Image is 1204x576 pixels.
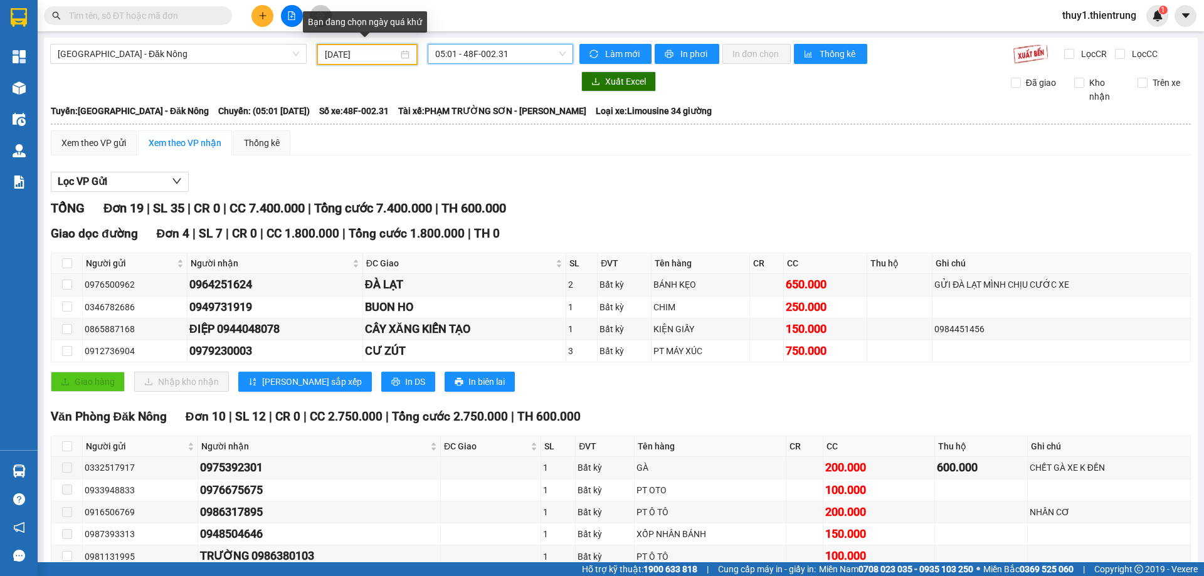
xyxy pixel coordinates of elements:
span: plus [258,11,267,20]
span: [PERSON_NAME] sắp xếp [262,375,362,389]
div: NHÂN CƠ [1030,505,1188,519]
span: | [1083,562,1085,576]
span: Người gửi [86,256,174,270]
b: Tuyến: [GEOGRAPHIC_DATA] - Đăk Nông [51,106,209,116]
img: warehouse-icon [13,81,26,95]
div: Bất kỳ [578,527,632,541]
strong: 0369 525 060 [1020,564,1074,574]
span: | [468,226,471,241]
span: Hà Nội - Đăk Nông [58,45,299,63]
div: 600.000 [937,459,1025,476]
span: SL 7 [199,226,223,241]
button: printerIn phơi [655,44,719,64]
span: In biên lai [468,375,505,389]
span: notification [13,521,25,533]
span: | [226,226,229,241]
div: 0986317895 [200,503,438,521]
div: KIỆN GIẤY [653,322,748,336]
div: 0916506769 [85,505,196,519]
span: Lọc VP Gửi [58,174,107,189]
span: | [260,226,263,241]
button: sort-ascending[PERSON_NAME] sắp xếp [238,372,372,392]
div: GỬI ĐÀ LẠT MÌNH CHỊU CƯỚC XE [934,278,1188,291]
th: Tên hàng [652,253,751,274]
th: Tên hàng [635,436,786,457]
div: Xem theo VP gửi [61,136,126,150]
button: Lọc VP Gửi [51,172,189,192]
span: ĐC Giao [444,439,528,453]
input: Tìm tên, số ĐT hoặc mã đơn [69,9,217,23]
span: Lọc CC [1127,47,1159,61]
div: 0948504646 [200,525,438,543]
span: sort-ascending [248,377,257,387]
button: downloadNhập kho nhận [134,372,229,392]
span: Người nhận [201,439,428,453]
div: 0984451456 [934,322,1188,336]
img: warehouse-icon [13,144,26,157]
img: warehouse-icon [13,113,26,126]
span: 1 [1161,6,1165,14]
div: 1 [543,505,573,519]
span: thuy1.thientrung [1052,8,1146,23]
div: Thống kê [244,136,280,150]
button: aim [310,5,332,27]
span: sync [589,50,600,60]
span: | [386,409,389,424]
span: | [342,226,346,241]
span: printer [665,50,675,60]
th: ĐVT [598,253,651,274]
div: 1 [543,550,573,563]
div: 650.000 [786,276,865,293]
span: CR 0 [194,201,220,216]
div: PT OTO [636,483,784,497]
div: 1 [568,322,595,336]
span: In phơi [680,47,709,61]
span: | [147,201,150,216]
div: XỐP NHÂN BÁNH [636,527,784,541]
span: Thống kê [820,47,857,61]
div: PT Ô TÔ [636,505,784,519]
div: 0865887168 [85,322,185,336]
span: file-add [287,11,296,20]
div: Bất kỳ [578,483,632,497]
span: Hỗ trợ kỹ thuật: [582,562,697,576]
div: 0981131995 [85,550,196,563]
div: 750.000 [786,342,865,360]
div: 2 [568,278,595,291]
div: 0975392301 [200,459,438,476]
div: 0949731919 [189,298,361,316]
strong: 1900 633 818 [643,564,697,574]
th: SL [566,253,598,274]
span: | [511,409,514,424]
span: Tài xế: PHẠM TRƯỜNG SƠN - [PERSON_NAME] [398,104,586,118]
div: 0912736904 [85,344,185,358]
div: PT Ô TÔ [636,550,784,563]
span: CC 7.400.000 [230,201,305,216]
div: 0346782686 [85,300,185,314]
th: CC [823,436,935,457]
div: ĐÀ LẠT [365,276,564,293]
span: | [707,562,709,576]
div: 200.000 [825,503,932,521]
div: 0979230003 [189,342,361,360]
span: ⚪️ [976,567,980,572]
button: uploadGiao hàng [51,372,125,392]
span: question-circle [13,493,25,505]
span: | [187,201,191,216]
span: Giao dọc đường [51,226,138,241]
div: 0976500962 [85,278,185,291]
img: solution-icon [13,175,26,189]
input: 06/08/2025 [325,48,398,61]
span: Tổng cước 7.400.000 [314,201,432,216]
span: | [435,201,438,216]
div: Bất kỳ [599,344,648,358]
div: Bạn đang chọn ngày quá khứ [303,11,427,33]
img: logo-vxr [11,8,27,27]
div: Bất kỳ [599,278,648,291]
div: 1 [543,483,573,497]
span: 05:01 - 48F-002.31 [435,45,566,63]
div: Bất kỳ [599,300,648,314]
span: Đơn 10 [186,409,226,424]
span: Chuyến: (05:01 [DATE]) [218,104,310,118]
span: caret-down [1180,10,1191,21]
